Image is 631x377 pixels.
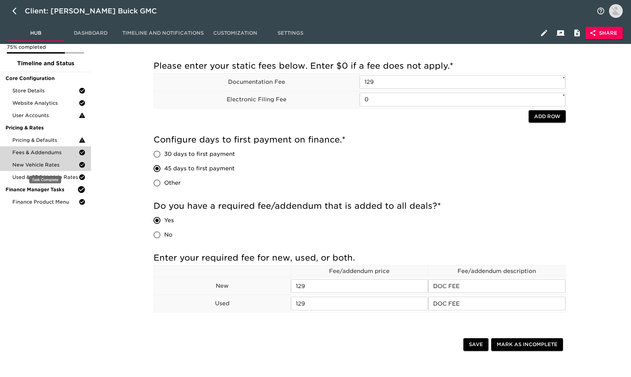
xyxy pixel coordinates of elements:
[164,164,235,173] span: 45 days to first payment
[12,174,79,181] span: Used & CPO Vehicle Rates
[164,231,172,239] span: No
[12,100,79,106] span: Website Analytics
[591,29,617,37] span: Share
[5,75,86,82] span: Core Configuration
[536,25,552,41] button: Edit Hub
[552,25,569,41] button: Client View
[154,252,566,263] h5: Enter your required fee for new, used, or both.
[154,282,291,290] p: New
[569,25,585,41] button: Internal Notes and Comments
[12,198,79,205] span: Finance Product Menu
[12,137,79,144] span: Pricing & Defaults
[12,87,79,94] span: Store Details
[154,134,566,145] h5: Configure days to first payment on finance.
[267,29,314,37] span: Settings
[164,150,235,158] span: 30 days to first payment
[67,29,114,37] span: Dashboard
[469,340,483,349] span: Save
[534,112,560,121] span: Add Row
[12,112,79,119] span: User Accounts
[25,5,167,16] div: Client: [PERSON_NAME] Buick GMC
[154,95,360,104] p: Electronic Filing Fee
[164,216,174,225] span: Yes
[12,29,59,37] span: Hub
[154,60,566,71] h5: Please enter your static fees below. Enter $0 if a fee does not apply.
[122,29,204,37] span: Timeline and Notifications
[154,201,566,212] h5: Do you have a required fee/addendum that is added to all deals?
[164,179,181,187] span: Other
[428,267,565,275] p: Fee/addendum description
[12,149,79,156] span: Fees & Addendums
[7,44,84,50] p: 75% completed
[463,338,488,351] button: Save
[491,338,563,351] button: Mark as Incomplete
[593,3,609,19] button: notifications
[609,4,623,18] img: Profile
[154,299,291,308] p: Used
[12,161,79,168] span: New Vehicle Rates
[5,59,86,68] span: Timeline and Status
[154,78,360,86] p: Documentation Fee
[585,27,623,39] button: Share
[212,29,259,37] span: Customization
[291,267,428,275] p: Fee/addendum price
[5,124,86,131] span: Pricing & Rates
[529,110,566,123] button: Add Row
[497,340,557,349] span: Mark as Incomplete
[5,186,77,193] span: Finance Manager Tasks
